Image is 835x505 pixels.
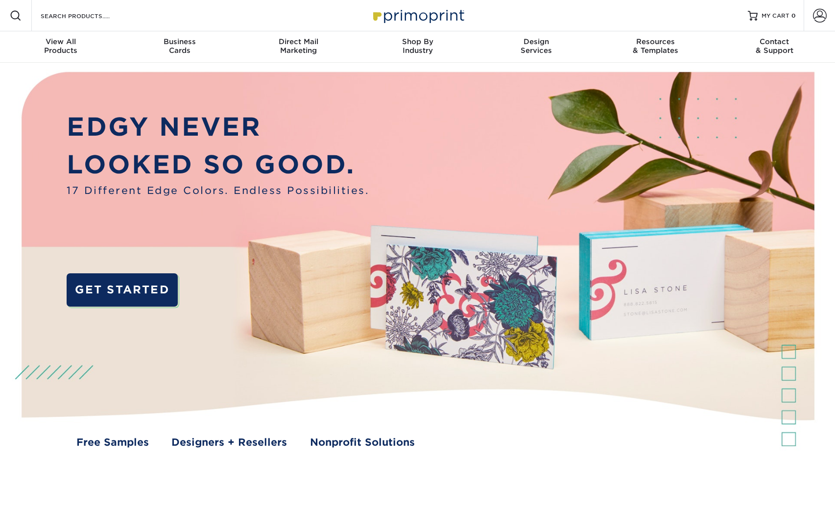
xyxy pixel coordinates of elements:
[171,435,287,450] a: Designers + Resellers
[358,31,477,63] a: Shop ByIndustry
[358,37,477,46] span: Shop By
[76,435,149,450] a: Free Samples
[1,37,120,46] span: View All
[477,37,596,46] span: Design
[120,31,239,63] a: BusinessCards
[1,37,120,55] div: Products
[120,37,239,46] span: Business
[369,5,467,26] img: Primoprint
[239,37,358,55] div: Marketing
[120,37,239,55] div: Cards
[596,31,715,63] a: Resources& Templates
[67,146,369,184] p: LOOKED SO GOOD.
[715,37,834,55] div: & Support
[715,31,834,63] a: Contact& Support
[715,37,834,46] span: Contact
[596,37,715,46] span: Resources
[67,108,369,146] p: EDGY NEVER
[310,435,415,450] a: Nonprofit Solutions
[358,37,477,55] div: Industry
[239,31,358,63] a: Direct MailMarketing
[762,12,789,20] span: MY CART
[791,12,796,19] span: 0
[596,37,715,55] div: & Templates
[67,183,369,198] span: 17 Different Edge Colors. Endless Possibilities.
[239,37,358,46] span: Direct Mail
[477,37,596,55] div: Services
[1,31,120,63] a: View AllProducts
[477,31,596,63] a: DesignServices
[40,10,135,22] input: SEARCH PRODUCTS.....
[67,273,177,306] a: GET STARTED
